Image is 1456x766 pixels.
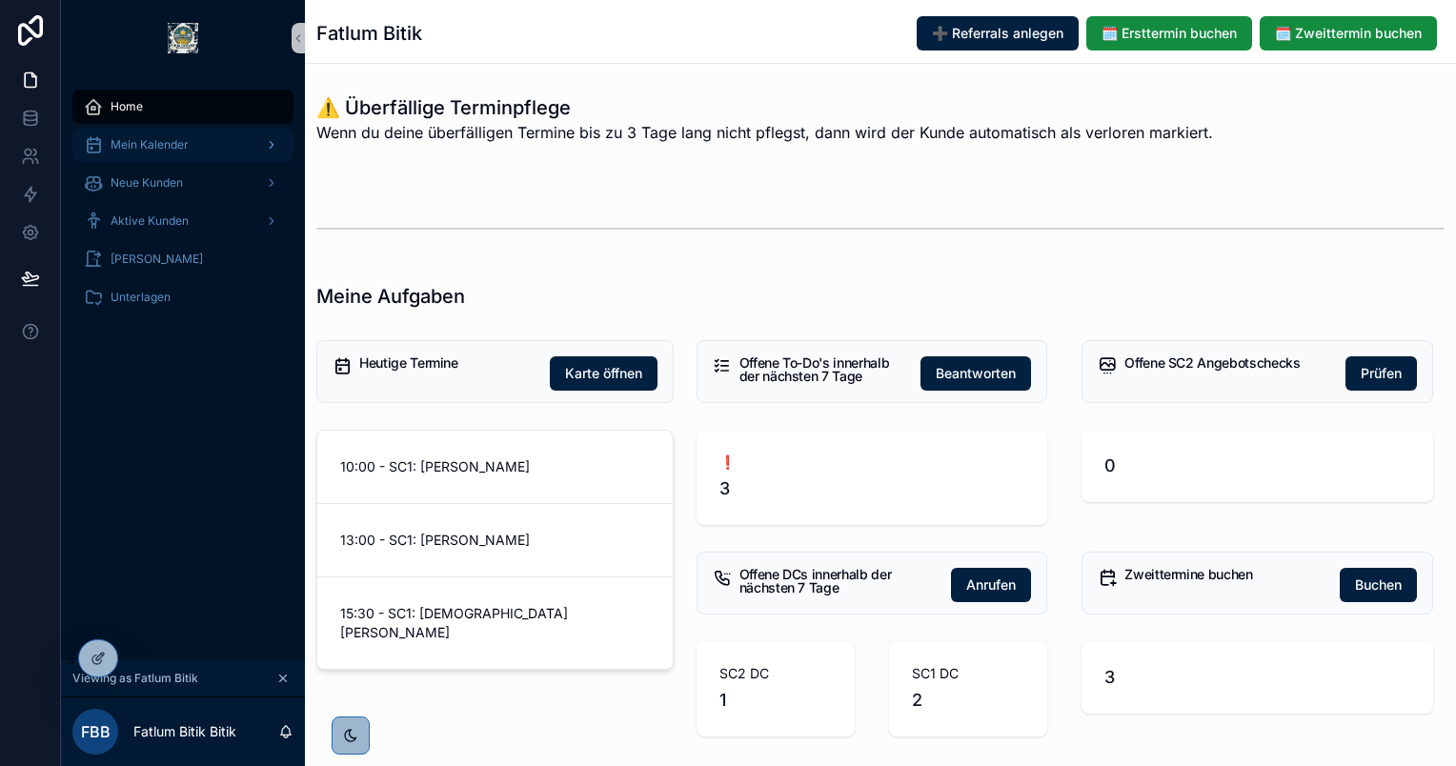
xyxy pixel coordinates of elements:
[1275,24,1422,43] span: 🗓️ Zweittermin buchen
[81,720,111,743] span: FBB
[111,213,189,229] span: Aktive Kunden
[316,20,422,47] h1: Fatlum Bitik
[72,280,293,314] a: Unterlagen
[1124,356,1330,370] h5: Offene SC2 Angebotschecks
[168,23,198,53] img: App logo
[72,128,293,162] a: Mein Kalender
[951,568,1031,602] button: Anrufen
[1102,24,1237,43] span: 🗓️ Ersttermin buchen
[1124,568,1325,581] h5: Zweittermine buchen
[966,575,1016,595] span: Anrufen
[340,457,650,476] span: 10:00 - SC1: [PERSON_NAME]
[932,24,1063,43] span: ➕ Referrals anlegen
[719,475,1025,502] span: 3
[111,252,203,267] span: [PERSON_NAME]
[920,356,1031,391] button: Beantworten
[550,356,657,391] button: Karte öffnen
[719,687,832,714] span: 1
[739,568,937,595] h5: Offene DCs innerhalb der nächsten 7 Tage
[739,356,906,383] h5: Offene To-Do's innerhalb der nächsten 7 Tage
[912,664,1024,683] span: SC1 DC
[316,283,465,310] h1: Meine Aufgaben
[72,204,293,238] a: Aktive Kunden
[111,290,171,305] span: Unterlagen
[111,137,189,152] span: Mein Kalender
[61,76,305,339] div: scrollable content
[936,364,1016,383] span: Beantworten
[72,671,198,686] span: Viewing as Fatlum Bitik
[1104,453,1410,479] span: 0
[340,604,650,642] span: 15:30 - SC1: [DEMOGRAPHIC_DATA][PERSON_NAME]
[72,90,293,124] a: Home
[912,687,1024,714] span: 2
[111,175,183,191] span: Neue Kunden
[316,94,1213,121] h1: ⚠️ Überfällige Terminpflege
[72,166,293,200] a: Neue Kunden
[340,531,650,550] span: 13:00 - SC1: [PERSON_NAME]
[1104,664,1410,691] span: 3
[316,121,1213,144] span: Wenn du deine überfälligen Termine bis zu 3 Tage lang nicht pflegst, dann wird der Kunde automati...
[1086,16,1252,50] button: 🗓️ Ersttermin buchen
[1361,364,1402,383] span: Prüfen
[1345,356,1417,391] button: Prüfen
[359,356,535,370] h5: Heutige Termine
[111,99,143,114] span: Home
[133,722,236,741] p: Fatlum Bitik Bitik
[317,503,673,576] a: 13:00 - SC1: [PERSON_NAME]
[317,576,673,669] a: 15:30 - SC1: [DEMOGRAPHIC_DATA][PERSON_NAME]
[565,364,642,383] span: Karte öffnen
[719,453,1025,472] span: ❗
[317,431,673,503] a: 10:00 - SC1: [PERSON_NAME]
[917,16,1079,50] button: ➕ Referrals anlegen
[1260,16,1437,50] button: 🗓️ Zweittermin buchen
[72,242,293,276] a: [PERSON_NAME]
[1355,575,1402,595] span: Buchen
[1340,568,1417,602] button: Buchen
[719,664,832,683] span: SC2 DC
